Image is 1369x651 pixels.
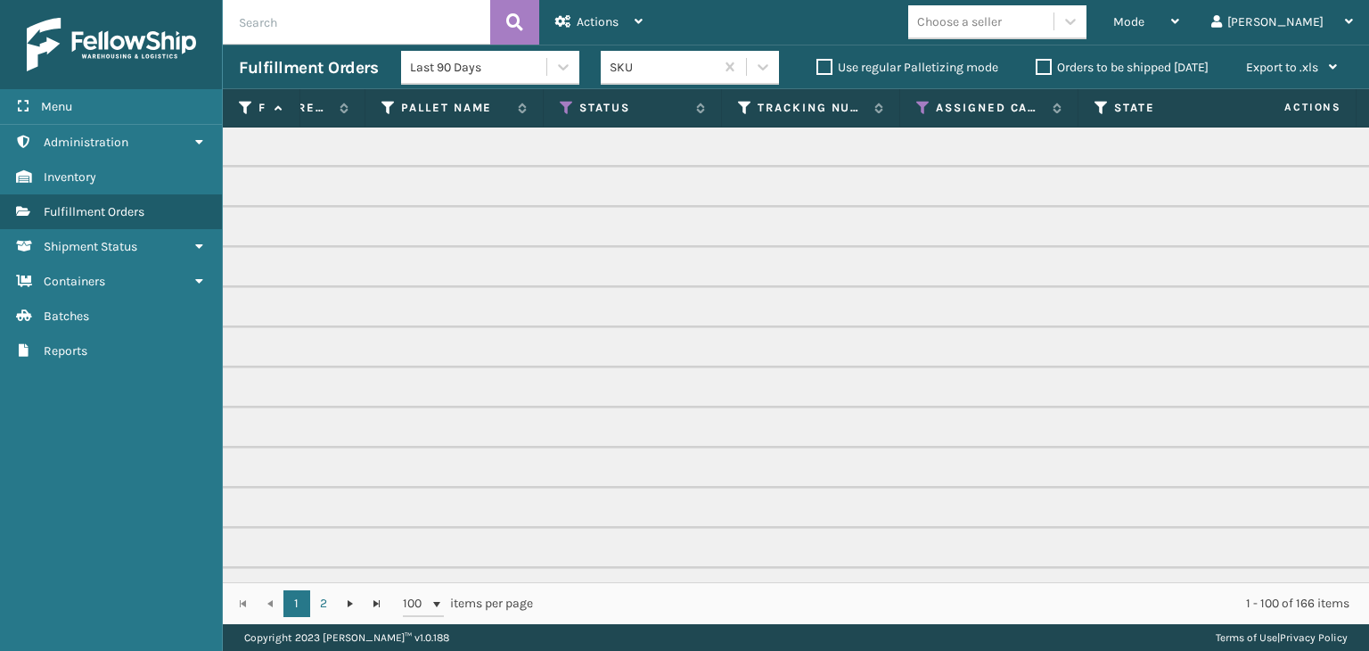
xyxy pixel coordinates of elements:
img: logo [27,18,196,71]
span: Inventory [44,169,96,185]
span: Actions [1228,93,1352,122]
span: Mode [1113,14,1144,29]
div: | [1216,624,1348,651]
div: Last 90 Days [410,58,548,77]
label: Pallet Name [401,100,509,116]
a: Go to the next page [337,590,364,617]
span: Go to the last page [370,597,384,611]
label: State [1114,100,1222,116]
span: Menu [41,99,72,114]
span: Go to the next page [343,597,357,611]
span: 100 [403,595,430,613]
label: Fulfillment Order Id [258,100,266,116]
span: items per page [403,590,533,617]
a: Go to the last page [364,590,390,617]
p: Copyright 2023 [PERSON_NAME]™ v 1.0.188 [244,624,449,651]
span: Reports [44,343,87,358]
a: Privacy Policy [1280,631,1348,644]
span: Actions [577,14,619,29]
span: Batches [44,309,89,324]
h3: Fulfillment Orders [239,57,378,78]
span: Administration [44,135,128,150]
a: 1 [283,590,310,617]
label: Status [579,100,687,116]
span: Shipment Status [44,239,137,254]
div: 1 - 100 of 166 items [558,595,1349,613]
div: Choose a seller [917,12,1002,31]
label: Tracking Number [758,100,865,116]
span: Containers [44,274,105,289]
span: Fulfillment Orders [44,204,144,219]
label: Use regular Palletizing mode [816,60,998,75]
a: Terms of Use [1216,631,1277,644]
span: Export to .xls [1246,60,1318,75]
label: Assigned Carrier Service [936,100,1044,116]
div: SKU [610,58,716,77]
a: 2 [310,590,337,617]
label: Orders to be shipped [DATE] [1036,60,1209,75]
